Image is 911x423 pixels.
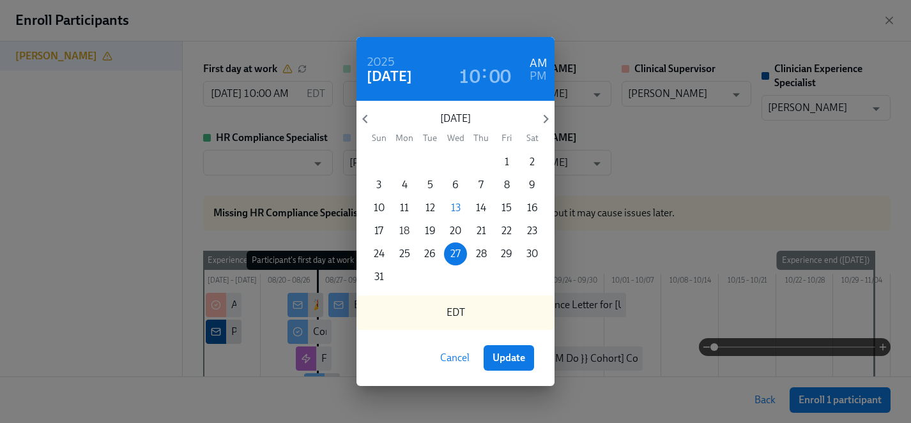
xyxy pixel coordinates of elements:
button: 29 [495,242,518,265]
p: 13 [451,201,461,215]
h6: PM [530,66,547,87]
p: 9 [529,178,535,192]
button: 24 [367,242,390,265]
h6: AM [530,54,547,74]
p: 23 [527,224,537,238]
button: 25 [393,242,416,265]
p: 26 [424,247,436,261]
span: Mon [393,132,416,144]
p: 21 [477,224,486,238]
p: [DATE] [374,112,537,126]
button: 19 [418,219,441,242]
button: 9 [521,174,544,197]
button: [DATE] [367,70,412,83]
button: 27 [444,242,467,265]
button: 15 [495,197,518,219]
p: 16 [527,201,538,215]
span: Fri [495,132,518,144]
button: 20 [444,219,467,242]
button: 30 [521,242,544,265]
button: 2 [521,151,544,174]
p: 24 [374,247,385,261]
span: Tue [418,132,441,144]
button: 13 [444,197,467,219]
p: 2 [530,155,535,169]
h6: 2025 [367,52,395,73]
button: 21 [470,219,493,242]
button: Cancel [431,345,478,371]
button: 16 [521,197,544,219]
button: 26 [418,242,441,265]
button: 1 [495,151,518,174]
button: 8 [495,174,518,197]
button: Update [484,345,534,371]
p: 6 [452,178,459,192]
h3: : [482,60,487,83]
span: Cancel [440,352,470,364]
p: 4 [402,178,408,192]
p: 15 [501,201,512,215]
button: 5 [418,174,441,197]
button: 12 [418,197,441,219]
p: 28 [476,247,487,261]
p: 29 [501,247,512,261]
p: 11 [400,201,409,215]
p: 8 [504,178,510,192]
h4: [DATE] [367,67,412,86]
p: 20 [450,224,461,238]
div: EDT [356,295,555,330]
button: 2025 [367,56,395,69]
button: 28 [470,242,493,265]
button: 22 [495,219,518,242]
p: 10 [374,201,385,215]
span: Sun [367,132,390,144]
p: 14 [476,201,486,215]
p: 31 [374,270,384,284]
p: 5 [427,178,433,192]
h3: 00 [489,65,511,88]
button: 4 [393,174,416,197]
span: Thu [470,132,493,144]
button: 6 [444,174,467,197]
p: 19 [425,224,436,238]
p: 30 [526,247,538,261]
button: 31 [367,265,390,288]
button: PM [530,70,547,83]
button: 11 [393,197,416,219]
button: 18 [393,219,416,242]
p: 22 [501,224,512,238]
p: 25 [399,247,410,261]
button: 23 [521,219,544,242]
button: 10 [459,70,480,83]
span: Wed [444,132,467,144]
button: AM [530,57,547,70]
p: 3 [376,178,381,192]
button: 00 [489,70,511,83]
button: 17 [367,219,390,242]
p: 1 [505,155,509,169]
p: 18 [399,224,410,238]
p: 7 [478,178,484,192]
button: 14 [470,197,493,219]
button: 7 [470,174,493,197]
button: 3 [367,174,390,197]
p: 12 [425,201,435,215]
p: 27 [450,247,461,261]
button: 10 [367,197,390,219]
span: Sat [521,132,544,144]
span: Update [493,352,525,364]
h3: 10 [459,65,480,88]
p: 17 [374,224,383,238]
